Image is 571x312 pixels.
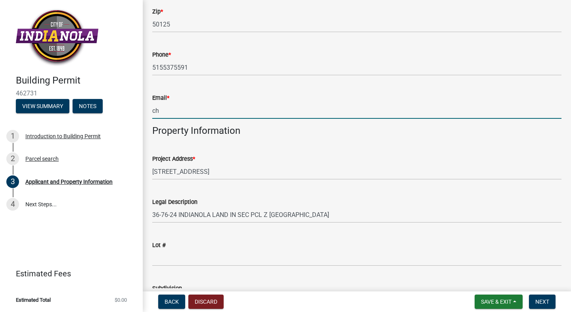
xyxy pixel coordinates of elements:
button: Save & Exit [475,295,523,309]
button: Back [158,295,185,309]
div: 4 [6,198,19,211]
wm-modal-confirm: Notes [73,103,103,110]
span: $0.00 [115,297,127,302]
h4: Building Permit [16,75,136,86]
button: Discard [188,295,224,309]
span: Save & Exit [481,299,512,305]
label: Phone [152,52,171,58]
label: Project Address [152,156,195,162]
div: Parcel search [25,156,59,162]
h4: Property Information [152,125,561,137]
span: Next [535,299,549,305]
span: Estimated Total [16,297,51,302]
img: City of Indianola, Iowa [16,8,98,67]
div: Introduction to Building Permit [25,133,101,139]
div: 1 [6,130,19,143]
a: Estimated Fees [6,266,130,282]
label: Legal Description [152,200,197,205]
span: 462731 [16,89,127,97]
button: View Summary [16,99,69,113]
div: Applicant and Property Information [25,179,113,185]
button: Next [529,295,556,309]
label: Subdivision [152,286,182,291]
button: Notes [73,99,103,113]
div: 2 [6,152,19,165]
label: Lot # [152,243,166,248]
label: Email [152,95,169,101]
label: Zip [152,9,163,15]
div: 3 [6,175,19,188]
wm-modal-confirm: Summary [16,103,69,110]
span: Back [165,299,179,305]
